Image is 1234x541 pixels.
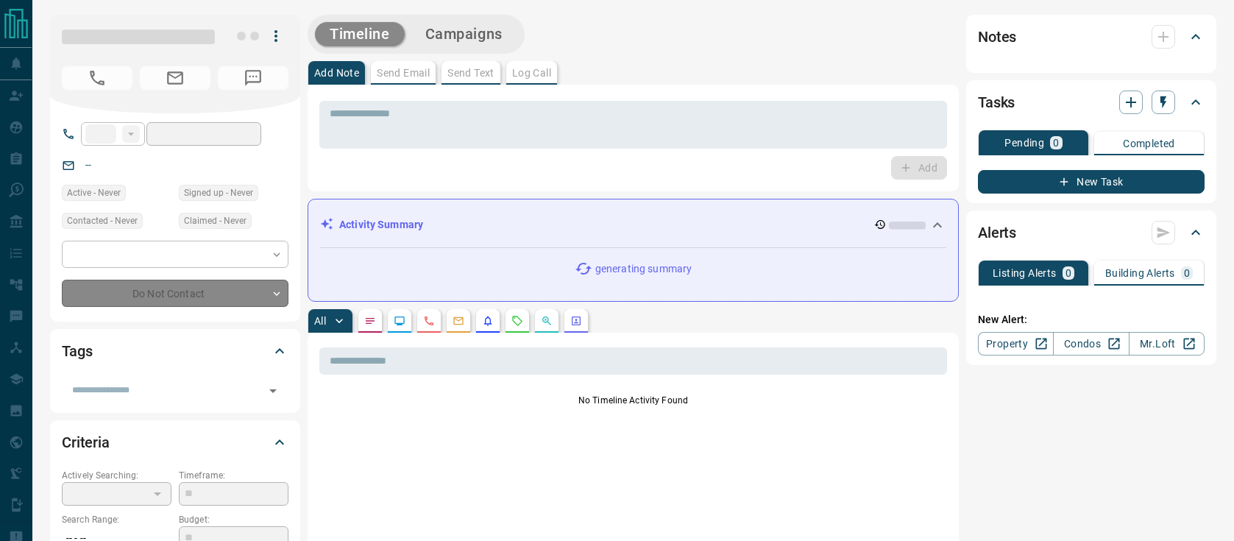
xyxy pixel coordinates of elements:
p: Completed [1123,138,1175,149]
svg: Notes [364,315,376,327]
a: Property [978,332,1054,356]
p: Budget: [179,513,288,526]
p: Timeframe: [179,469,288,482]
p: No Timeline Activity Found [319,394,947,407]
span: Contacted - Never [67,213,138,228]
div: Alerts [978,215,1205,250]
svg: Opportunities [541,315,553,327]
svg: Emails [453,315,464,327]
a: Mr.Loft [1129,332,1205,356]
a: Condos [1053,332,1129,356]
div: Tasks [978,85,1205,120]
div: Tags [62,333,288,369]
p: 0 [1053,138,1059,148]
button: Campaigns [411,22,517,46]
h2: Notes [978,25,1016,49]
button: Timeline [315,22,405,46]
svg: Listing Alerts [482,315,494,327]
span: Signed up - Never [184,185,253,200]
p: All [314,316,326,326]
p: Activity Summary [339,217,423,233]
p: Listing Alerts [993,268,1057,278]
svg: Requests [511,315,523,327]
p: Pending [1004,138,1044,148]
p: Building Alerts [1105,268,1175,278]
p: 0 [1065,268,1071,278]
h2: Tags [62,339,92,363]
span: No Number [62,66,132,90]
p: Add Note [314,68,359,78]
svg: Calls [423,315,435,327]
a: -- [85,159,91,171]
button: New Task [978,170,1205,194]
button: Open [263,381,283,401]
p: generating summary [595,261,692,277]
p: Search Range: [62,513,171,526]
svg: Agent Actions [570,315,582,327]
span: No Email [140,66,210,90]
svg: Lead Browsing Activity [394,315,405,327]
div: Notes [978,19,1205,54]
p: 0 [1184,268,1190,278]
p: New Alert: [978,312,1205,328]
span: Active - Never [67,185,121,200]
h2: Criteria [62,431,110,454]
div: Do Not Contact [62,280,288,307]
span: Claimed - Never [184,213,247,228]
p: Actively Searching: [62,469,171,482]
span: No Number [218,66,288,90]
div: Criteria [62,425,288,460]
h2: Tasks [978,91,1015,114]
h2: Alerts [978,221,1016,244]
div: Activity Summary [320,211,946,238]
